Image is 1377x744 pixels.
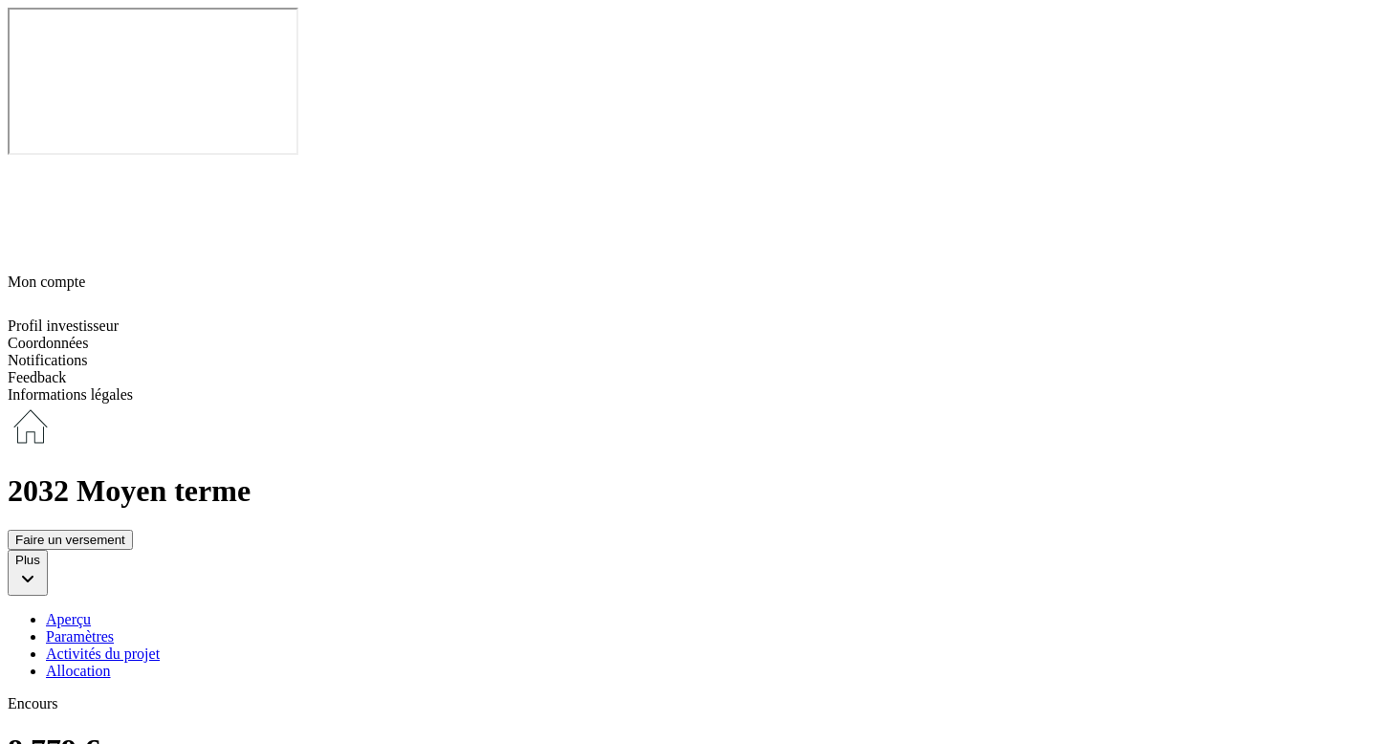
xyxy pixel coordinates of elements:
[8,369,66,385] span: Feedback
[15,533,125,547] div: Faire un versement
[8,530,133,550] button: Faire un versement
[46,628,1369,646] a: Paramètres
[46,663,1369,680] a: Allocation
[8,550,48,596] button: Plus
[8,317,119,334] span: Profil investisseur
[8,335,88,351] span: Coordonnées
[15,553,40,567] div: Plus
[8,274,85,290] span: Mon compte
[46,646,1369,663] a: Activités du projet
[8,386,133,403] span: Informations légales
[8,352,88,368] span: Notifications
[8,473,1369,509] h1: 2032 Moyen terme
[46,611,1369,628] a: Aperçu
[8,695,1369,712] p: Encours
